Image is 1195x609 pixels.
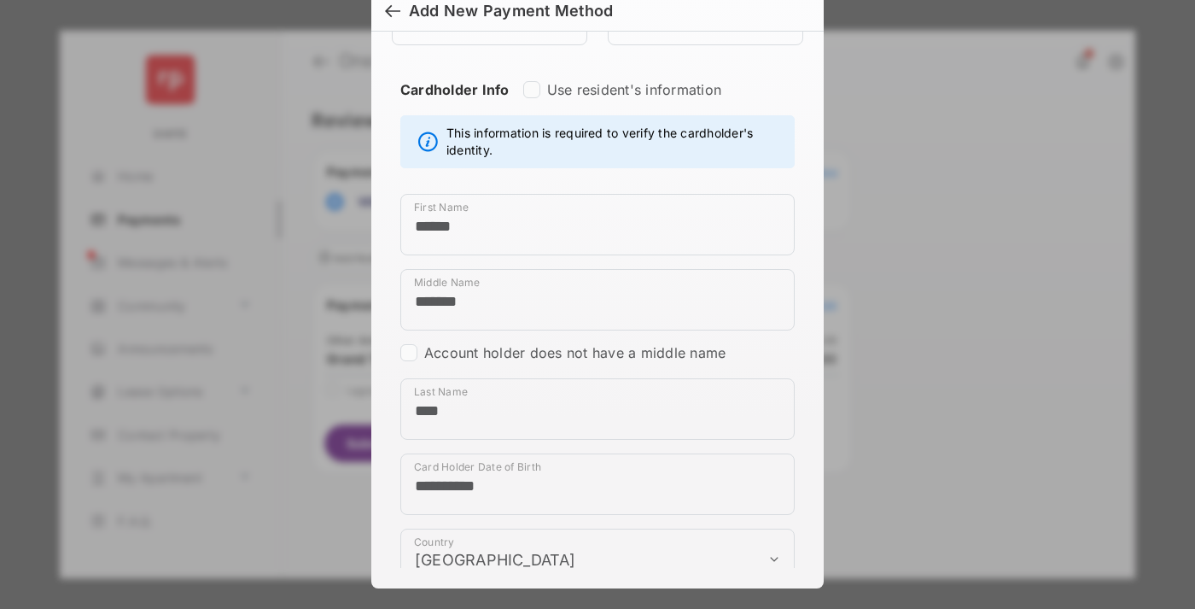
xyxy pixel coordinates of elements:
[424,344,726,361] label: Account holder does not have a middle name
[409,2,613,20] div: Add New Payment Method
[446,125,785,159] span: This information is required to verify the cardholder's identity.
[400,81,510,129] strong: Cardholder Info
[547,81,721,98] label: Use resident's information
[400,529,795,590] div: payment_method_screening[postal_addresses][country]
